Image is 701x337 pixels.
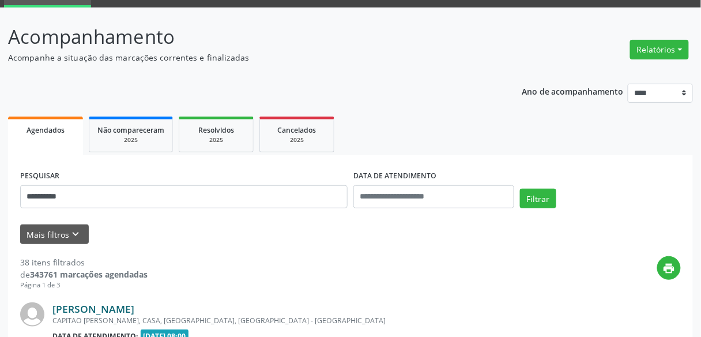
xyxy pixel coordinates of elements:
div: 2025 [97,136,164,144]
strong: 343761 marcações agendadas [30,269,148,280]
span: Cancelados [278,125,316,135]
a: [PERSON_NAME] [52,302,134,315]
label: DATA DE ATENDIMENTO [353,167,436,185]
button: Filtrar [520,189,556,208]
p: Ano de acompanhamento [522,84,624,98]
label: PESQUISAR [20,167,59,185]
div: 2025 [268,136,326,144]
button: print [657,256,681,280]
i: keyboard_arrow_down [70,228,82,241]
img: img [20,302,44,327]
p: Acompanhamento [8,23,488,51]
button: Mais filtroskeyboard_arrow_down [20,224,89,245]
span: Não compareceram [97,125,164,135]
div: CAPITAO [PERSON_NAME], CASA, [GEOGRAPHIC_DATA], [GEOGRAPHIC_DATA] - [GEOGRAPHIC_DATA] [52,316,508,325]
div: 2025 [187,136,245,144]
div: de [20,268,148,280]
span: Agendados [27,125,65,135]
button: Relatórios [630,40,689,59]
div: 38 itens filtrados [20,256,148,268]
i: print [663,262,676,275]
div: Página 1 de 3 [20,280,148,290]
p: Acompanhe a situação das marcações correntes e finalizadas [8,51,488,63]
span: Resolvidos [198,125,234,135]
